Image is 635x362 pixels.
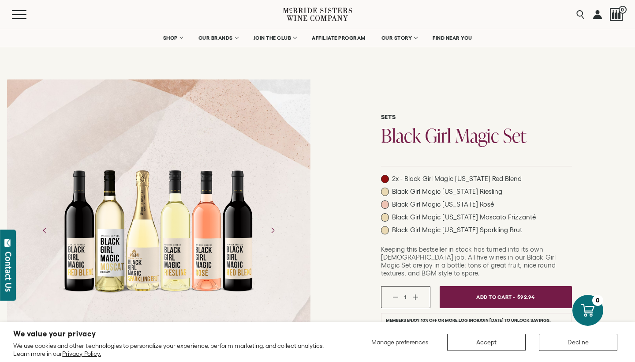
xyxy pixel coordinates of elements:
a: OUR BRANDS [193,29,243,47]
button: Previous [34,219,56,242]
div: Contact Us [4,252,13,292]
button: Accept [447,334,526,351]
span: Manage preferences [371,339,428,346]
button: Add To Cart - $92.94 [440,286,572,308]
span: Black Girl Magic [US_STATE] Sparkling Brut [392,226,522,234]
span: OUR STORY [381,35,412,41]
div: 0 [592,295,603,306]
a: OUR STORY [376,29,423,47]
p: We use cookies and other technologies to personalize your experience, perform marketing, and coll... [13,342,336,358]
li: Members enjoy 10% off or more. or to unlock savings. [381,313,572,328]
button: Next [261,219,284,242]
a: AFFILIATE PROGRAM [306,29,371,47]
button: Mobile Menu Trigger [12,10,44,19]
a: JOIN THE CLUB [248,29,302,47]
a: Log in [459,318,473,323]
span: Black Girl Magic [US_STATE] Moscato Frizzanté [392,213,536,221]
span: Black Girl Magic [US_STATE] Riesling [392,188,502,196]
span: OUR BRANDS [198,35,233,41]
a: FIND NEAR YOU [427,29,478,47]
a: Privacy Policy. [62,350,101,357]
span: JOIN THE CLUB [254,35,291,41]
span: Keeping this bestseller in stock has turned into its own [DEMOGRAPHIC_DATA] job. All five wines i... [381,245,556,277]
button: Manage preferences [366,334,434,351]
span: FIND NEAR YOU [433,35,472,41]
span: 1 [404,294,407,300]
h6: Sets [381,113,572,121]
span: Black Girl Magic [US_STATE] Rosé [392,200,494,208]
span: 0 [619,6,627,14]
span: $92.94 [517,290,535,303]
span: SHOP [163,35,178,41]
h1: Black Girl Magic Set [381,126,572,145]
span: Add To Cart - [476,290,515,303]
span: AFFILIATE PROGRAM [312,35,366,41]
h2: We value your privacy [13,330,336,338]
a: SHOP [157,29,188,47]
a: join [DATE] [479,318,504,323]
span: 2x - Black Girl Magic [US_STATE] Red Blend [392,175,522,183]
button: Decline [539,334,617,351]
